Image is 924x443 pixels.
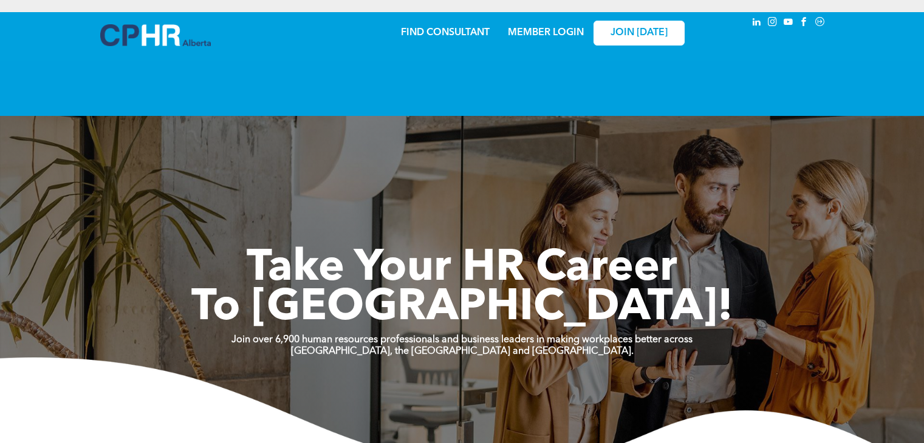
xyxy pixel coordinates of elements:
[594,21,685,46] a: JOIN [DATE]
[508,28,584,38] a: MEMBER LOGIN
[611,27,668,39] span: JOIN [DATE]
[798,15,811,32] a: facebook
[191,286,733,330] span: To [GEOGRAPHIC_DATA]!
[247,247,677,291] span: Take Your HR Career
[766,15,779,32] a: instagram
[813,15,827,32] a: Social network
[231,335,693,345] strong: Join over 6,900 human resources professionals and business leaders in making workplaces better ac...
[782,15,795,32] a: youtube
[291,347,634,356] strong: [GEOGRAPHIC_DATA], the [GEOGRAPHIC_DATA] and [GEOGRAPHIC_DATA].
[750,15,764,32] a: linkedin
[401,28,490,38] a: FIND CONSULTANT
[100,24,211,46] img: A blue and white logo for cp alberta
